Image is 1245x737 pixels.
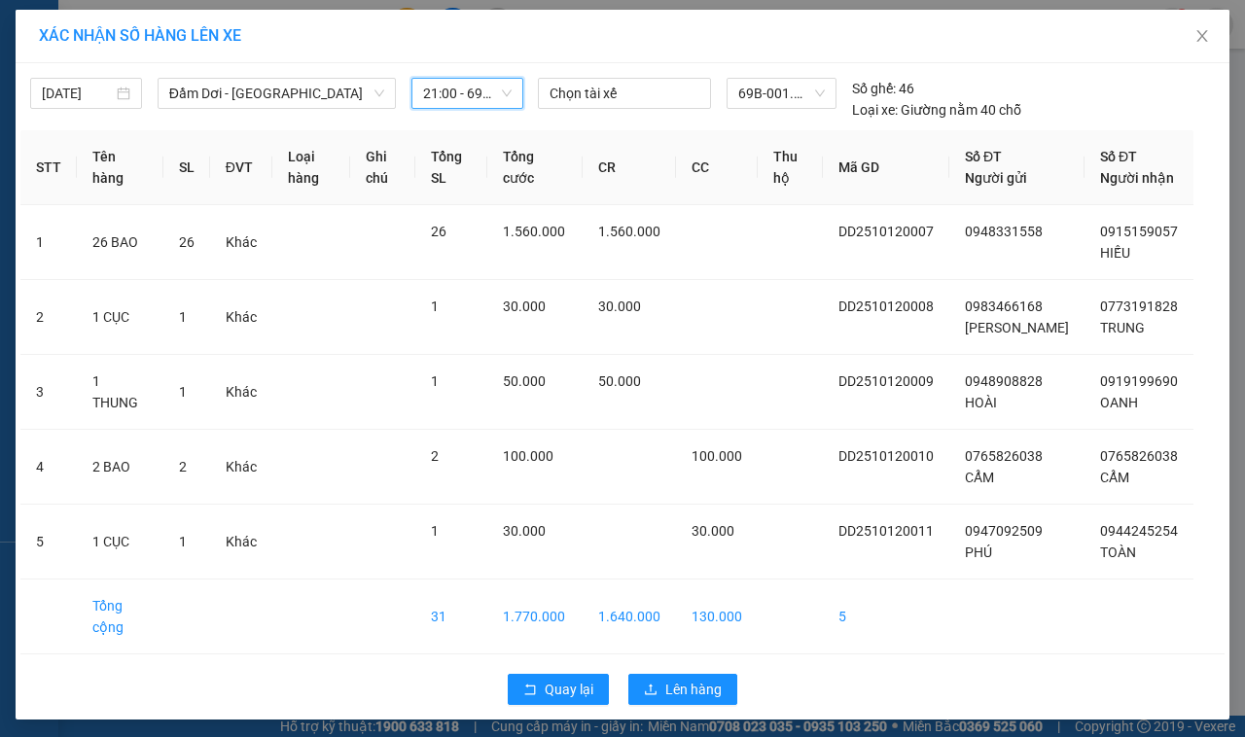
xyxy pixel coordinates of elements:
[77,355,163,430] td: 1 THUNG
[373,88,385,99] span: down
[692,523,734,539] span: 30.000
[852,78,914,99] div: 46
[415,579,487,654] td: 31
[852,99,898,121] span: Loại xe:
[838,523,934,539] span: DD2510120011
[39,26,241,45] span: XÁC NHẬN SỐ HÀNG LÊN XE
[1100,373,1178,389] span: 0919199690
[179,534,187,549] span: 1
[665,679,722,700] span: Lên hàng
[823,579,949,654] td: 5
[487,130,583,205] th: Tổng cước
[1100,224,1178,239] span: 0915159057
[77,205,163,280] td: 26 BAO
[676,579,758,654] td: 130.000
[20,205,77,280] td: 1
[503,373,546,389] span: 50.000
[431,448,439,464] span: 2
[838,298,934,314] span: DD2510120008
[503,523,546,539] span: 30.000
[210,280,272,355] td: Khác
[77,505,163,579] td: 1 CỤC
[431,298,439,314] span: 1
[838,448,934,464] span: DD2510120010
[1100,448,1178,464] span: 0765826038
[965,470,994,485] span: CẨM
[77,280,163,355] td: 1 CỤC
[852,99,1021,121] div: Giường nằm 40 chỗ
[423,79,512,108] span: 21:00 - 69B-001.28
[644,683,658,698] span: upload
[692,448,742,464] span: 100.000
[508,674,609,705] button: rollbackQuay lại
[1100,245,1130,261] span: HIẾU
[965,544,992,560] span: PHÚ
[169,79,384,108] span: Đầm Dơi - Sài Gòn
[179,384,187,400] span: 1
[1100,544,1136,560] span: TOÀN
[210,130,272,205] th: ĐVT
[1175,10,1229,64] button: Close
[1100,320,1145,335] span: TRUNG
[823,130,949,205] th: Mã GD
[503,298,546,314] span: 30.000
[965,395,997,410] span: HOÀI
[415,130,487,205] th: Tổng SL
[20,430,77,505] td: 4
[676,130,758,205] th: CC
[583,579,676,654] td: 1.640.000
[1100,523,1178,539] span: 0944245254
[965,320,1069,335] span: [PERSON_NAME]
[77,430,163,505] td: 2 BAO
[1100,298,1178,314] span: 0773191828
[523,683,537,698] span: rollback
[1100,170,1174,186] span: Người nhận
[272,130,350,205] th: Loại hàng
[1100,395,1138,410] span: OANH
[431,224,446,239] span: 26
[545,679,593,700] span: Quay lại
[210,505,272,579] td: Khác
[965,149,1002,164] span: Số ĐT
[210,430,272,505] td: Khác
[179,234,195,250] span: 26
[179,459,187,474] span: 2
[77,579,163,654] td: Tổng cộng
[628,674,737,705] button: uploadLên hàng
[42,83,113,104] input: 12/10/2025
[487,579,583,654] td: 1.770.000
[965,170,1027,186] span: Người gửi
[179,309,187,325] span: 1
[1100,149,1137,164] span: Số ĐT
[20,130,77,205] th: STT
[503,448,553,464] span: 100.000
[210,355,272,430] td: Khác
[838,224,934,239] span: DD2510120007
[965,298,1043,314] span: 0983466168
[1100,470,1129,485] span: CẨM
[598,373,641,389] span: 50.000
[965,373,1043,389] span: 0948908828
[77,130,163,205] th: Tên hàng
[20,505,77,579] td: 5
[20,280,77,355] td: 2
[583,130,676,205] th: CR
[598,224,660,239] span: 1.560.000
[431,523,439,539] span: 1
[503,224,565,239] span: 1.560.000
[965,448,1043,464] span: 0765826038
[20,355,77,430] td: 3
[350,130,416,205] th: Ghi chú
[965,224,1043,239] span: 0948331558
[1194,28,1210,44] span: close
[838,373,934,389] span: DD2510120009
[210,205,272,280] td: Khác
[431,373,439,389] span: 1
[758,130,823,205] th: Thu hộ
[852,78,896,99] span: Số ghế:
[965,523,1043,539] span: 0947092509
[163,130,210,205] th: SL
[598,298,641,314] span: 30.000
[738,79,825,108] span: 69B-001.28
